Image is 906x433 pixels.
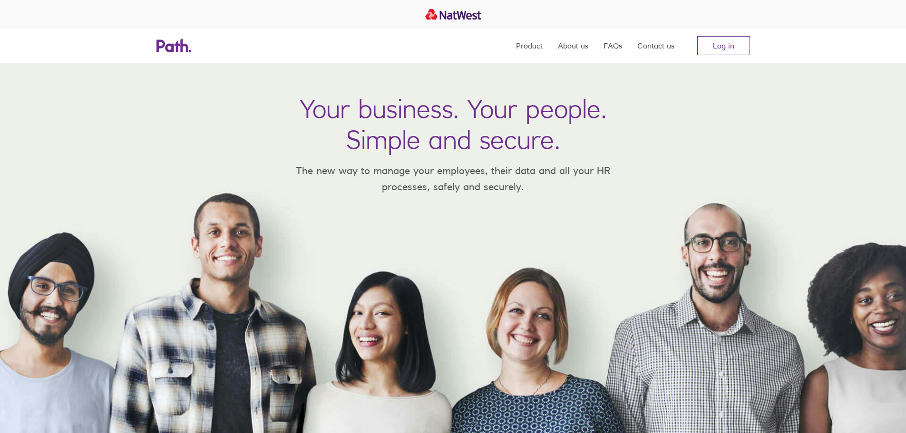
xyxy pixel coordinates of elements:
a: Log in [697,36,750,55]
a: About us [558,29,588,63]
a: Product [516,29,543,63]
h1: Your business. Your people. Simple and secure. [300,93,607,155]
a: FAQs [604,29,622,63]
a: Contact us [637,29,674,63]
p: The new way to manage your employees, their data and all your HR processes, safely and securely. [282,163,624,194]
